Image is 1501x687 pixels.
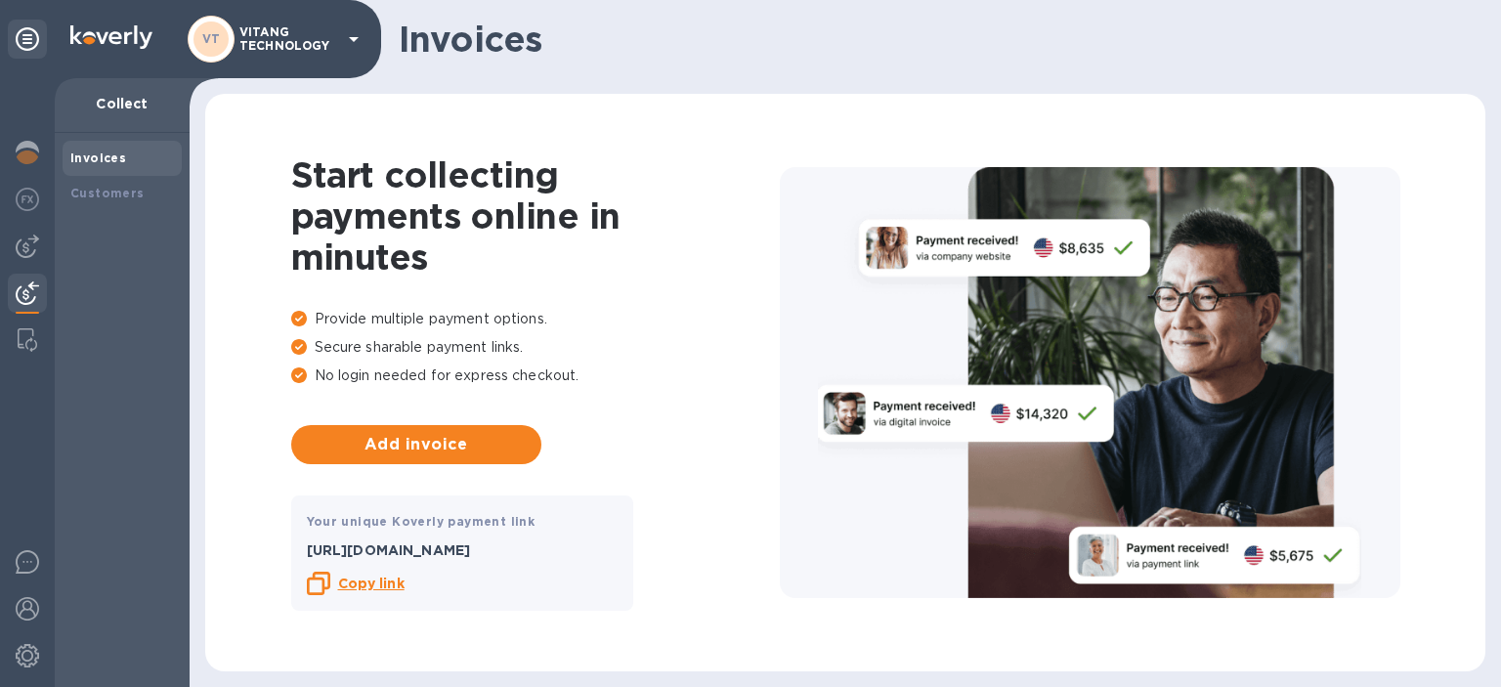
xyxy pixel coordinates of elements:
[8,20,47,59] div: Unpin categories
[202,31,221,46] b: VT
[70,186,145,200] b: Customers
[307,514,536,529] b: Your unique Koverly payment link
[399,19,1470,60] h1: Invoices
[307,433,526,456] span: Add invoice
[291,365,780,386] p: No login needed for express checkout.
[338,576,405,591] b: Copy link
[239,25,337,53] p: VITANG TECHNOLOGY
[291,337,780,358] p: Secure sharable payment links.
[70,150,126,165] b: Invoices
[291,154,780,278] h1: Start collecting payments online in minutes
[291,309,780,329] p: Provide multiple payment options.
[307,540,618,560] p: [URL][DOMAIN_NAME]
[16,188,39,211] img: Foreign exchange
[70,25,152,49] img: Logo
[70,94,174,113] p: Collect
[291,425,541,464] button: Add invoice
